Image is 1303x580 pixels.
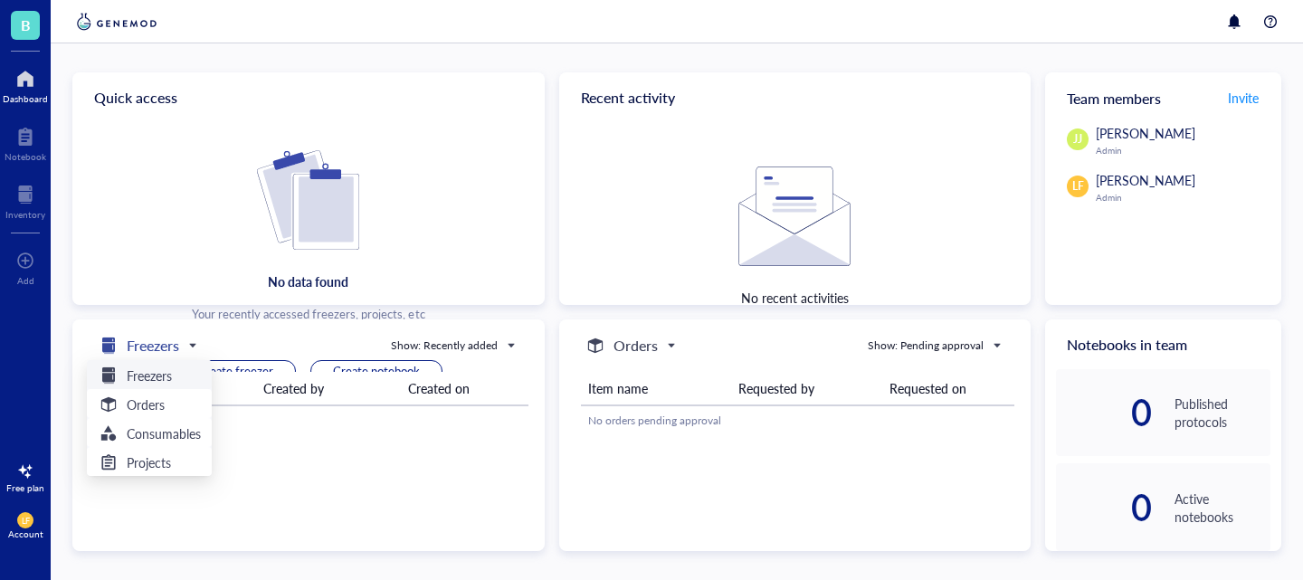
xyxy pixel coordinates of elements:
div: No items found [101,413,521,429]
th: Requested on [882,372,1014,405]
img: Cf+DiIyRRx+BTSbnYhsZzE9to3+AfuhVxcka4spAAAAAElFTkSuQmCC [257,150,359,250]
div: No data found [268,271,348,291]
div: Notebook [5,151,46,162]
span: LF [21,516,30,526]
div: Account [8,528,43,539]
img: Empty state [738,166,851,266]
span: [PERSON_NAME] [1096,124,1195,142]
div: Add [17,275,34,286]
div: Show: Recently added [391,338,498,354]
span: Invite [1228,89,1259,107]
button: Create notebook [310,360,442,382]
a: Notebook [5,122,46,162]
th: Created on [401,372,528,405]
div: No orders pending approval [588,413,1008,429]
span: Create notebook [333,363,420,379]
div: Free plan [6,482,44,493]
span: B [21,14,31,36]
div: Admin [1096,145,1270,156]
div: Quick access [72,72,545,123]
h5: Orders [613,335,658,357]
th: Created by [256,372,401,405]
span: LF [1072,178,1084,195]
span: [PERSON_NAME] [1096,171,1195,189]
h5: Consumables [127,423,201,443]
div: Published protocols [1175,395,1270,431]
div: Admin [1096,192,1270,203]
th: Requested by [731,372,882,405]
div: 0 [1056,493,1152,522]
div: Recent activity [559,72,1032,123]
span: Create freezer [197,363,273,379]
img: genemod-logo [72,11,161,33]
div: Team members [1045,72,1281,123]
h5: Freezers [127,335,179,357]
div: Active notebooks [1175,490,1270,526]
a: Inventory [5,180,45,220]
div: Dashboard [3,93,48,104]
button: Create freezer [175,360,296,382]
th: Item name [581,372,732,405]
a: Dashboard [3,64,48,104]
h5: Orders [127,395,165,414]
div: Show: Pending approval [868,338,984,354]
h5: Projects [127,452,171,472]
button: Invite [1227,83,1260,112]
div: Your recently accessed freezers, projects, etc will be displayed here [192,306,424,338]
span: JJ [1073,131,1082,147]
h5: Freezers [127,366,172,385]
div: Notebooks in team [1045,319,1281,369]
div: 0 [1056,398,1152,427]
div: Inventory [5,209,45,220]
